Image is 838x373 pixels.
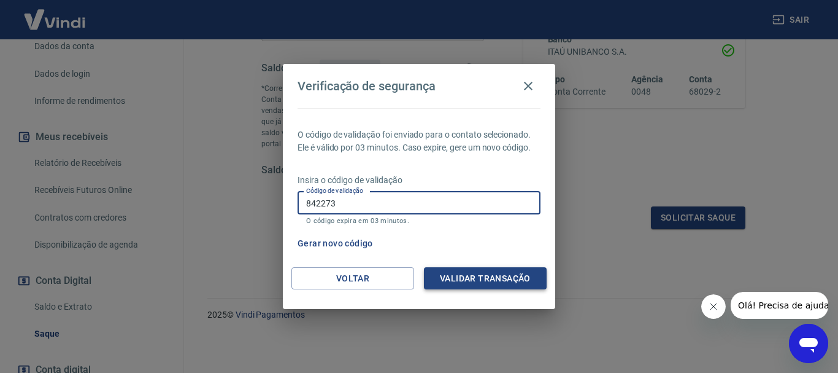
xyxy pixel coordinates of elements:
span: Olá! Precisa de ajuda? [7,9,103,18]
iframe: Fechar mensagem [701,294,726,319]
button: Validar transação [424,267,547,290]
p: Insira o código de validação [298,174,540,187]
button: Gerar novo código [293,232,378,255]
h4: Verificação de segurança [298,79,436,93]
p: O código de validação foi enviado para o contato selecionado. Ele é válido por 03 minutos. Caso e... [298,128,540,154]
p: O código expira em 03 minutos. [306,217,532,225]
button: Voltar [291,267,414,290]
iframe: Mensagem da empresa [731,292,828,319]
iframe: Botão para abrir a janela de mensagens [789,324,828,363]
label: Código de validação [306,186,363,195]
